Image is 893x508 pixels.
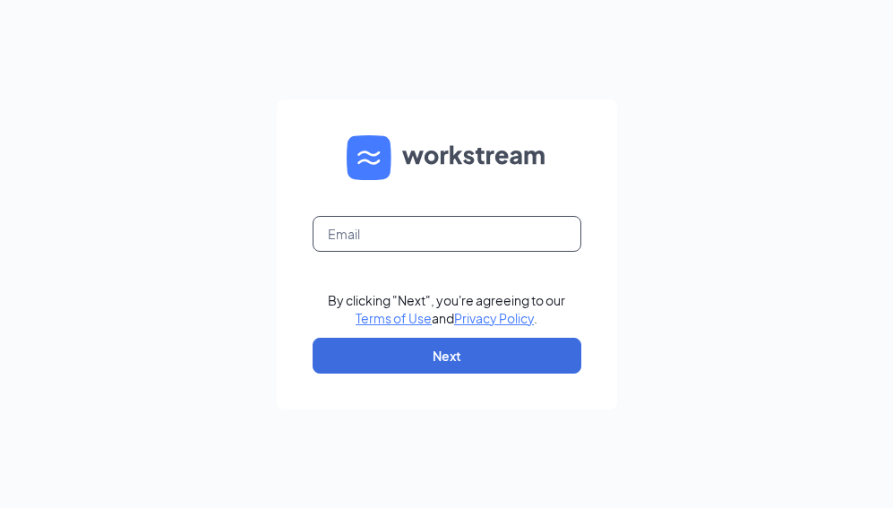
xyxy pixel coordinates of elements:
img: WS logo and Workstream text [347,135,547,180]
a: Terms of Use [356,310,432,326]
div: By clicking "Next", you're agreeing to our and . [328,291,565,327]
button: Next [313,338,581,374]
input: Email [313,216,581,252]
a: Privacy Policy [454,310,534,326]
